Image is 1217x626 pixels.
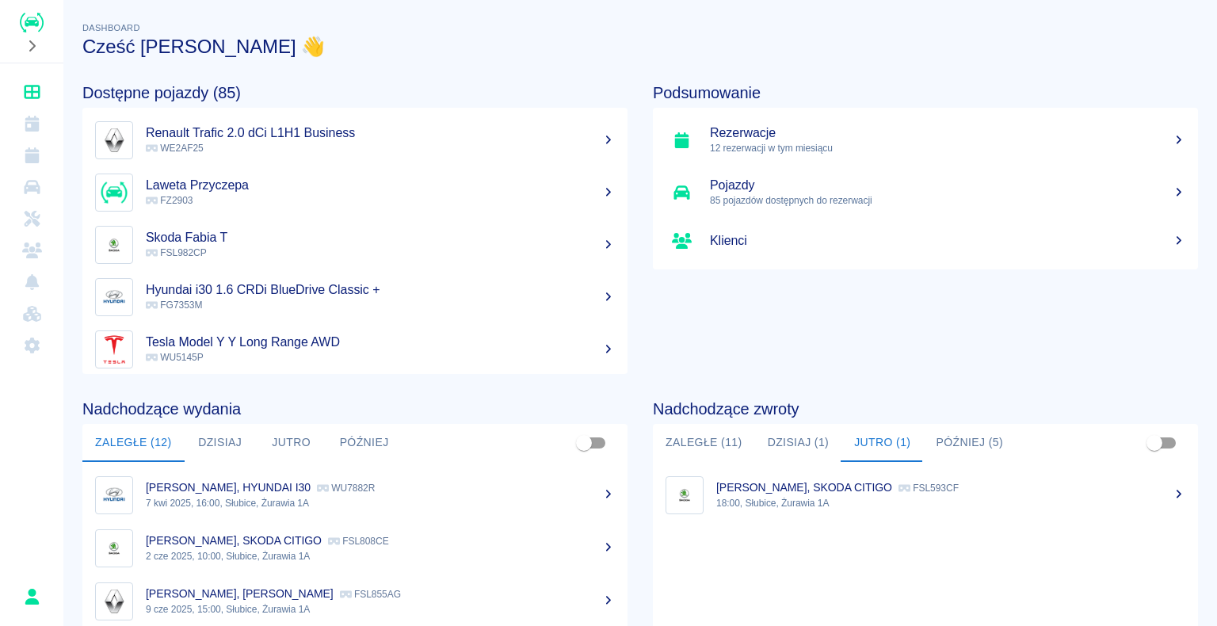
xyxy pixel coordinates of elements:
[716,496,1185,510] p: 18:00, Słubice, Żurawia 1A
[99,480,129,510] img: Image
[99,533,129,563] img: Image
[146,602,615,616] p: 9 cze 2025, 15:00, Słubice, Żurawia 1A
[710,141,1185,155] p: 12 rezerwacji w tym miesiącu
[82,399,628,418] h4: Nadchodzące wydania
[710,177,1185,193] h5: Pojazdy
[1139,428,1169,458] span: Pokaż przypisane tylko do mnie
[99,586,129,616] img: Image
[569,428,599,458] span: Pokaż przypisane tylko do mnie
[82,36,1198,58] h3: Cześć [PERSON_NAME] 👋
[6,76,57,108] a: Dashboard
[146,549,615,563] p: 2 cze 2025, 10:00, Słubice, Żurawia 1A
[670,480,700,510] img: Image
[146,587,334,600] p: [PERSON_NAME], [PERSON_NAME]
[653,424,755,462] button: Zaległe (11)
[716,481,892,494] p: [PERSON_NAME], SKODA CITIGO
[340,589,401,600] p: FSL855AG
[146,481,311,494] p: [PERSON_NAME], HYUNDAI I30
[146,300,202,311] span: FG7353M
[653,83,1198,102] h4: Podsumowanie
[653,114,1198,166] a: Rezerwacje12 rezerwacji w tym miesiącu
[146,496,615,510] p: 7 kwi 2025, 16:00, Słubice, Żurawia 1A
[755,424,842,462] button: Dzisiaj (1)
[146,230,615,246] h5: Skoda Fabia T
[6,266,57,298] a: Powiadomienia
[653,399,1198,418] h4: Nadchodzące zwroty
[146,143,204,154] span: WE2AF25
[99,230,129,260] img: Image
[6,171,57,203] a: Flota
[146,125,615,141] h5: Renault Trafic 2.0 dCi L1H1 Business
[146,352,204,363] span: WU5145P
[710,125,1185,141] h5: Rezerwacje
[20,13,44,32] img: Renthelp
[146,534,322,547] p: [PERSON_NAME], SKODA CITIGO
[146,282,615,298] h5: Hyundai i30 1.6 CRDi BlueDrive Classic +
[82,166,628,219] a: ImageLaweta Przyczepa FZ2903
[82,23,140,32] span: Dashboard
[317,483,375,494] p: WU7882R
[841,424,923,462] button: Jutro (1)
[82,219,628,271] a: ImageSkoda Fabia T FSL982CP
[898,483,959,494] p: FSL593CF
[710,193,1185,208] p: 85 pojazdów dostępnych do rezerwacji
[99,334,129,365] img: Image
[6,330,57,361] a: Ustawienia
[82,424,185,462] button: Zaległe (12)
[82,83,628,102] h4: Dostępne pojazdy (85)
[653,468,1198,521] a: Image[PERSON_NAME], SKODA CITIGO FSL593CF18:00, Słubice, Żurawia 1A
[146,334,615,350] h5: Tesla Model Y Y Long Range AWD
[82,521,628,574] a: Image[PERSON_NAME], SKODA CITIGO FSL808CE2 cze 2025, 10:00, Słubice, Żurawia 1A
[82,468,628,521] a: Image[PERSON_NAME], HYUNDAI I30 WU7882R7 kwi 2025, 16:00, Słubice, Żurawia 1A
[6,108,57,139] a: Kalendarz
[923,424,1016,462] button: Później (5)
[82,323,628,376] a: ImageTesla Model Y Y Long Range AWD WU5145P
[653,219,1198,263] a: Klienci
[146,177,615,193] h5: Laweta Przyczepa
[82,114,628,166] a: ImageRenault Trafic 2.0 dCi L1H1 Business WE2AF25
[710,233,1185,249] h5: Klienci
[6,235,57,266] a: Klienci
[99,177,129,208] img: Image
[6,203,57,235] a: Serwisy
[653,166,1198,219] a: Pojazdy85 pojazdów dostępnych do rezerwacji
[256,424,327,462] button: Jutro
[327,424,402,462] button: Później
[99,282,129,312] img: Image
[20,36,44,56] button: Rozwiń nawigację
[99,125,129,155] img: Image
[328,536,389,547] p: FSL808CE
[15,580,48,613] button: Rafał Płaza
[82,271,628,323] a: ImageHyundai i30 1.6 CRDi BlueDrive Classic + FG7353M
[146,247,207,258] span: FSL982CP
[146,195,193,206] span: FZ2903
[6,139,57,171] a: Rezerwacje
[185,424,256,462] button: Dzisiaj
[6,298,57,330] a: Widget WWW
